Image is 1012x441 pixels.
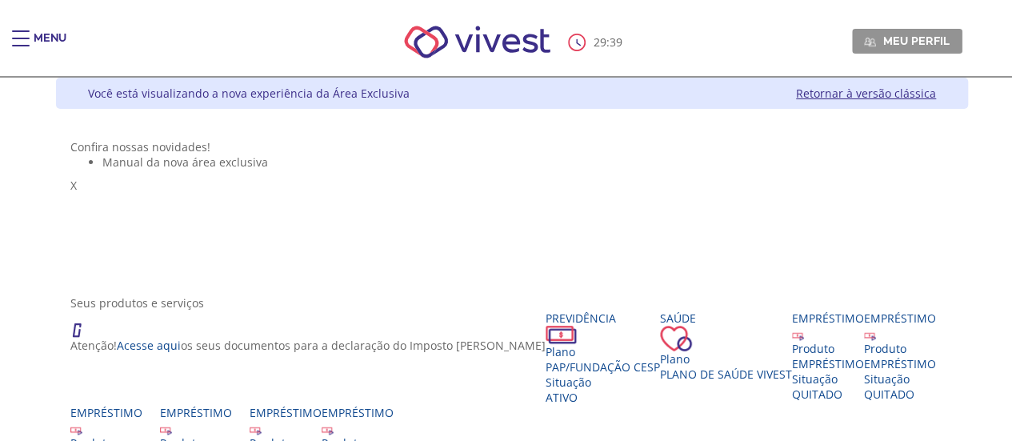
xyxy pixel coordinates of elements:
[546,311,660,326] div: Previdência
[70,178,77,193] span: X
[322,405,566,420] div: Empréstimo
[660,367,792,382] span: Plano de Saúde VIVEST
[792,311,864,326] div: Empréstimo
[70,139,954,279] section: <span lang="pt-BR" dir="ltr">Visualizador do Conteúdo da Web</span> 1
[160,405,250,420] div: Empréstimo
[546,359,660,375] span: PAP/FUNDAÇÃO CESP
[864,329,876,341] img: ico_emprestimo.svg
[792,311,864,402] a: Empréstimo Produto EMPRÉSTIMO Situação QUITADO
[250,423,262,435] img: ico_emprestimo.svg
[250,405,322,420] div: Empréstimo
[594,34,606,50] span: 29
[883,34,950,48] span: Meu perfil
[660,326,692,351] img: ico_coracao.png
[70,139,954,154] div: Confira nossas novidades!
[660,311,792,382] a: Saúde PlanoPlano de Saúde VIVEST
[864,311,936,402] a: Empréstimo Produto EMPRÉSTIMO Situação QUITADO
[34,30,66,62] div: Menu
[70,338,546,353] p: Atenção! os seus documentos para a declaração do Imposto [PERSON_NAME]
[864,341,936,356] div: Produto
[70,311,98,338] img: ico_atencao.png
[792,341,864,356] div: Produto
[796,86,936,101] a: Retornar à versão clássica
[322,423,334,435] img: ico_emprestimo.svg
[70,423,82,435] img: ico_emprestimo.svg
[792,371,864,387] div: Situação
[864,356,936,371] div: EMPRÉSTIMO
[792,329,804,341] img: ico_emprestimo.svg
[864,36,876,48] img: Meu perfil
[117,338,181,353] a: Acesse aqui
[864,311,936,326] div: Empréstimo
[864,371,936,387] div: Situação
[792,387,842,402] span: QUITADO
[610,34,622,50] span: 39
[88,86,410,101] div: Você está visualizando a nova experiência da Área Exclusiva
[70,295,954,311] div: Seus produtos e serviços
[70,405,160,420] div: Empréstimo
[792,356,864,371] div: EMPRÉSTIMO
[386,8,568,76] img: Vivest
[546,344,660,359] div: Plano
[660,351,792,367] div: Plano
[852,29,962,53] a: Meu perfil
[546,311,660,405] a: Previdência PlanoPAP/FUNDAÇÃO CESP SituaçãoAtivo
[660,311,792,326] div: Saúde
[568,34,626,51] div: :
[864,387,914,402] span: QUITADO
[546,375,660,390] div: Situação
[102,154,268,170] span: Manual da nova área exclusiva
[160,423,172,435] img: ico_emprestimo.svg
[546,326,577,344] img: ico_dinheiro.png
[546,390,578,405] span: Ativo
